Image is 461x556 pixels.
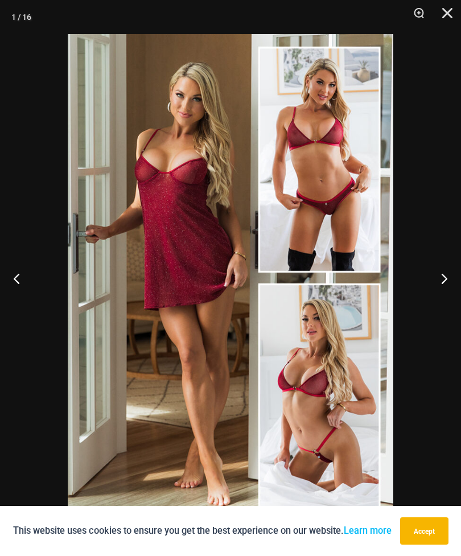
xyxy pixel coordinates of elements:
[13,523,392,538] p: This website uses cookies to ensure you get the best experience on our website.
[344,525,392,536] a: Learn more
[418,250,461,307] button: Next
[68,34,393,522] img: Guilty Pleasures Red Collection Pack F
[11,9,31,26] div: 1 / 16
[400,517,448,545] button: Accept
